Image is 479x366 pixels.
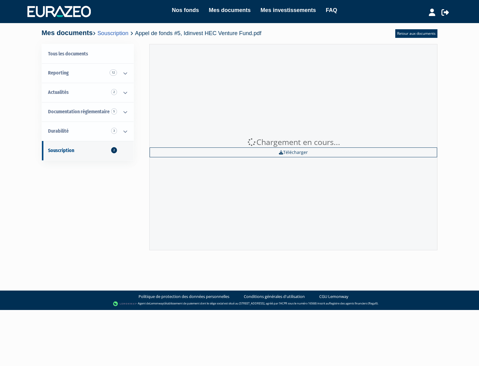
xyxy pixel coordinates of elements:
a: FAQ [326,6,337,14]
a: CGU Lemonway [319,294,348,300]
a: Actualités 2 [42,83,134,102]
h4: Mes documents [42,29,261,37]
span: Actualités [48,89,69,95]
a: Souscription [97,30,128,36]
img: logo-lemonway.png [113,301,137,307]
a: Conditions générales d'utilisation [244,294,305,300]
span: 12 [110,70,117,76]
a: Documentation règlementaire 5 [42,102,134,122]
a: Mes documents [209,6,251,14]
span: Reporting [48,70,69,76]
div: Chargement en cours... [150,137,437,148]
a: Mes investissements [260,6,316,14]
span: Souscription [48,147,74,153]
a: Nos fonds [172,6,199,14]
div: - Agent de (établissement de paiement dont le siège social est situé au [STREET_ADDRESS], agréé p... [6,301,473,307]
a: Registre des agents financiers (Regafi) [329,301,378,305]
span: 5 [111,108,117,115]
span: 2 [111,89,117,95]
span: Appel de fonds #5, Idinvest HEC Venture Fund.pdf [135,30,262,36]
span: 3 [111,128,117,134]
span: 2 [111,147,117,153]
a: Tous les documents [42,44,134,64]
img: 1732889491-logotype_eurazeo_blanc_rvb.png [27,6,91,17]
a: Télécharger [150,147,437,157]
span: Documentation règlementaire [48,109,110,115]
a: Retour aux documents [395,29,437,38]
a: Politique de protection des données personnelles [139,294,229,300]
a: Souscription2 [42,141,134,160]
span: Durabilité [48,128,69,134]
a: Lemonway [150,301,164,305]
a: Durabilité 3 [42,122,134,141]
a: Reporting 12 [42,63,134,83]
